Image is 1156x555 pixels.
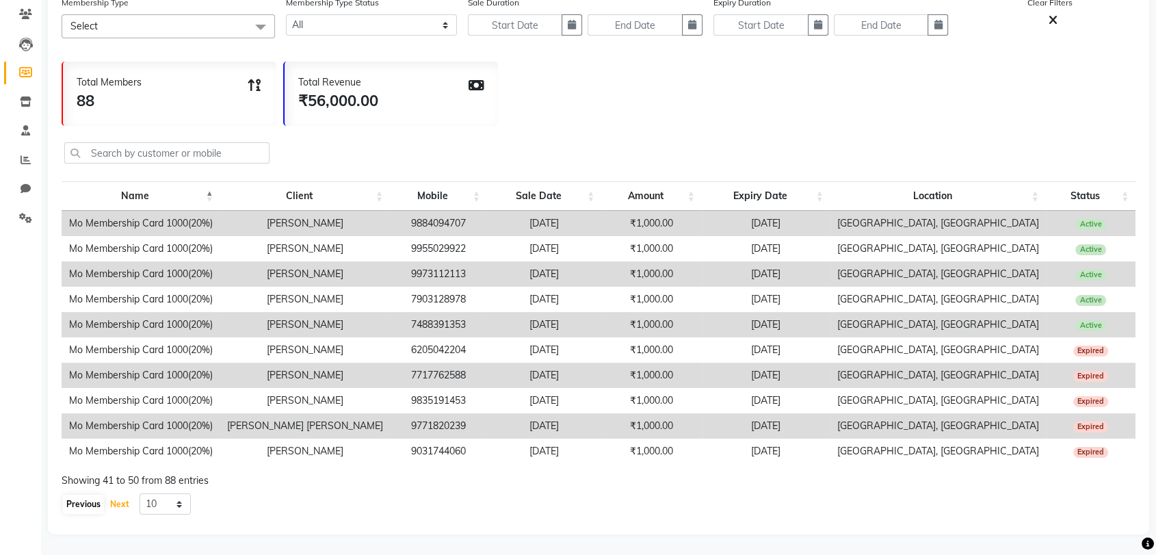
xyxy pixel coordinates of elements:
[220,413,390,439] td: [PERSON_NAME] [PERSON_NAME]
[62,413,220,439] td: Mo Membership Card 1000(20%)
[487,413,601,439] td: [DATE]
[77,75,142,90] div: Total Members
[830,439,1046,464] td: [GEOGRAPHIC_DATA], [GEOGRAPHIC_DATA]
[713,14,809,36] input: Start Date
[1046,181,1135,211] th: Status: activate to sort column ascending
[220,261,390,287] td: [PERSON_NAME]
[1075,320,1106,331] span: Active
[487,261,601,287] td: [DATE]
[487,337,601,363] td: [DATE]
[1075,270,1106,281] span: Active
[702,312,830,337] td: [DATE]
[702,388,830,413] td: [DATE]
[62,388,220,413] td: Mo Membership Card 1000(20%)
[390,181,487,211] th: Mobile: activate to sort column ascending
[220,181,390,211] th: Client: activate to sort column ascending
[601,388,702,413] td: ₹1,000.00
[702,181,830,211] th: Expiry Date: activate to sort column ascending
[702,236,830,261] td: [DATE]
[487,312,601,337] td: [DATE]
[487,211,601,236] td: [DATE]
[601,337,702,363] td: ₹1,000.00
[702,287,830,312] td: [DATE]
[220,312,390,337] td: [PERSON_NAME]
[830,363,1046,388] td: [GEOGRAPHIC_DATA], [GEOGRAPHIC_DATA]
[601,287,702,312] td: ₹1,000.00
[1073,447,1109,458] span: Expired
[107,495,133,514] button: Next
[702,363,830,388] td: [DATE]
[830,261,1046,287] td: [GEOGRAPHIC_DATA], [GEOGRAPHIC_DATA]
[487,287,601,312] td: [DATE]
[702,413,830,439] td: [DATE]
[62,287,220,312] td: Mo Membership Card 1000(20%)
[390,363,487,388] td: 7717762588
[390,312,487,337] td: 7488391353
[588,14,683,36] input: End Date
[468,14,563,36] input: Start Date
[1075,219,1106,230] span: Active
[702,261,830,287] td: [DATE]
[298,90,378,112] div: ₹56,000.00
[62,363,220,388] td: Mo Membership Card 1000(20%)
[601,211,702,236] td: ₹1,000.00
[390,337,487,363] td: 6205042204
[830,312,1046,337] td: [GEOGRAPHIC_DATA], [GEOGRAPHIC_DATA]
[1073,422,1109,433] span: Expired
[487,236,601,261] td: [DATE]
[220,211,390,236] td: [PERSON_NAME]
[702,439,830,464] td: [DATE]
[487,388,601,413] td: [DATE]
[1073,346,1109,357] span: Expired
[220,337,390,363] td: [PERSON_NAME]
[487,181,601,211] th: Sale Date: activate to sort column ascending
[1073,371,1109,382] span: Expired
[220,236,390,261] td: [PERSON_NAME]
[298,75,378,90] div: Total Revenue
[62,261,220,287] td: Mo Membership Card 1000(20%)
[601,261,702,287] td: ₹1,000.00
[220,388,390,413] td: [PERSON_NAME]
[601,363,702,388] td: ₹1,000.00
[830,413,1046,439] td: [GEOGRAPHIC_DATA], [GEOGRAPHIC_DATA]
[830,337,1046,363] td: [GEOGRAPHIC_DATA], [GEOGRAPHIC_DATA]
[220,287,390,312] td: [PERSON_NAME]
[1073,396,1109,407] span: Expired
[834,14,929,36] input: End Date
[702,211,830,236] td: [DATE]
[487,439,601,464] td: [DATE]
[830,211,1046,236] td: [GEOGRAPHIC_DATA], [GEOGRAPHIC_DATA]
[830,181,1046,211] th: Location: activate to sort column ascending
[830,388,1046,413] td: [GEOGRAPHIC_DATA], [GEOGRAPHIC_DATA]
[62,236,220,261] td: Mo Membership Card 1000(20%)
[702,337,830,363] td: [DATE]
[220,363,390,388] td: [PERSON_NAME]
[390,439,487,464] td: 9031744060
[390,388,487,413] td: 9835191453
[601,439,702,464] td: ₹1,000.00
[77,90,142,112] div: 88
[62,211,220,236] td: Mo Membership Card 1000(20%)
[487,363,601,388] td: [DATE]
[220,439,390,464] td: [PERSON_NAME]
[1075,295,1106,306] span: Active
[601,181,702,211] th: Amount: activate to sort column ascending
[62,337,220,363] td: Mo Membership Card 1000(20%)
[601,312,702,337] td: ₹1,000.00
[390,261,487,287] td: 9973112113
[63,495,104,514] button: Previous
[390,236,487,261] td: 9955029922
[70,20,98,32] span: Select
[62,474,1135,488] div: Showing 41 to 50 from 88 entries
[830,287,1046,312] td: [GEOGRAPHIC_DATA], [GEOGRAPHIC_DATA]
[830,236,1046,261] td: [GEOGRAPHIC_DATA], [GEOGRAPHIC_DATA]
[390,287,487,312] td: 7903128978
[62,312,220,337] td: Mo Membership Card 1000(20%)
[64,142,270,164] input: Search by customer or mobile
[62,181,220,211] th: Name: activate to sort column descending
[390,413,487,439] td: 9771820239
[601,236,702,261] td: ₹1,000.00
[62,439,220,464] td: Mo Membership Card 1000(20%)
[390,211,487,236] td: 9884094707
[601,413,702,439] td: ₹1,000.00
